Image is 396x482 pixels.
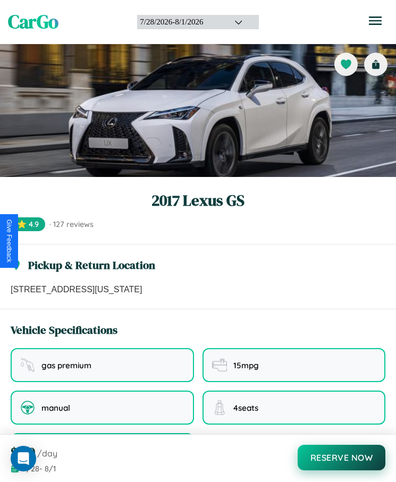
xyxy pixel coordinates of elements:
[8,9,58,35] span: CarGo
[28,257,155,273] h3: Pickup & Return Location
[11,446,36,471] div: Open Intercom Messenger
[233,360,259,370] span: 15 mpg
[11,283,385,296] p: [STREET_ADDRESS][US_STATE]
[11,217,45,231] span: ⭐ 4.9
[233,403,258,413] span: 4 seats
[22,464,56,473] span: 7 / 28 - 8 / 1
[212,400,227,415] img: seating
[41,403,70,413] span: manual
[140,18,221,27] div: 7 / 28 / 2026 - 8 / 1 / 2026
[49,219,94,229] span: · 127 reviews
[41,360,91,370] span: gas premium
[212,358,227,373] img: fuel efficiency
[37,448,57,459] span: /day
[11,443,35,461] span: $ 140
[298,445,386,470] button: Reserve Now
[11,190,385,211] h1: 2017 Lexus GS
[20,358,35,373] img: fuel type
[11,322,117,337] h3: Vehicle Specifications
[5,219,13,263] div: Give Feedback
